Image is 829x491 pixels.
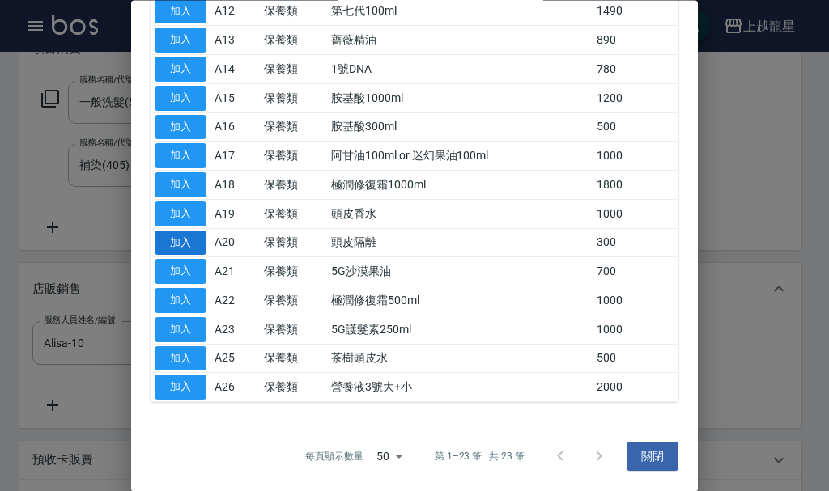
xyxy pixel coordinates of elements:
[593,373,678,402] td: 2000
[593,84,678,113] td: 1200
[327,315,593,345] td: 5G護髮素250ml
[593,345,678,374] td: 500
[210,113,260,142] td: A16
[155,317,206,342] button: 加入
[260,373,327,402] td: 保養類
[593,26,678,55] td: 890
[210,26,260,55] td: A13
[370,435,409,479] div: 50
[593,200,678,229] td: 1000
[260,142,327,171] td: 保養類
[593,315,678,345] td: 1000
[210,171,260,200] td: A18
[327,55,593,84] td: 1號DNA
[155,260,206,285] button: 加入
[593,286,678,315] td: 1000
[260,286,327,315] td: 保養類
[210,200,260,229] td: A19
[593,171,678,200] td: 1800
[260,26,327,55] td: 保養類
[327,229,593,258] td: 頭皮隔離
[155,28,206,53] button: 加入
[210,345,260,374] td: A25
[260,113,327,142] td: 保養類
[327,171,593,200] td: 極潤修復霜1000ml
[155,231,206,256] button: 加入
[327,345,593,374] td: 茶樹頭皮水
[155,86,206,111] button: 加入
[327,373,593,402] td: 營養液3號大+小
[210,84,260,113] td: A15
[327,257,593,286] td: 5G沙漠果油
[210,257,260,286] td: A21
[260,171,327,200] td: 保養類
[155,173,206,198] button: 加入
[260,55,327,84] td: 保養類
[260,229,327,258] td: 保養類
[327,200,593,229] td: 頭皮香水
[327,84,593,113] td: 胺基酸1000ml
[210,142,260,171] td: A17
[593,55,678,84] td: 780
[593,113,678,142] td: 500
[260,84,327,113] td: 保養類
[155,115,206,140] button: 加入
[210,229,260,258] td: A20
[593,142,678,171] td: 1000
[305,450,363,464] p: 每頁顯示數量
[327,26,593,55] td: 薔薇精油
[155,346,206,371] button: 加入
[155,289,206,314] button: 加入
[260,257,327,286] td: 保養類
[155,201,206,226] button: 加入
[155,375,206,400] button: 加入
[627,442,678,472] button: 關閉
[327,142,593,171] td: 阿甘油100ml or 迷幻果油100ml
[260,200,327,229] td: 保養類
[210,315,260,345] td: A23
[260,315,327,345] td: 保養類
[210,373,260,402] td: A26
[210,55,260,84] td: A14
[593,229,678,258] td: 300
[327,113,593,142] td: 胺基酸300ml
[155,144,206,169] button: 加入
[155,57,206,83] button: 加入
[327,286,593,315] td: 極潤修復霜500ml
[593,257,678,286] td: 700
[435,450,525,464] p: 第 1–23 筆 共 23 筆
[260,345,327,374] td: 保養類
[210,286,260,315] td: A22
